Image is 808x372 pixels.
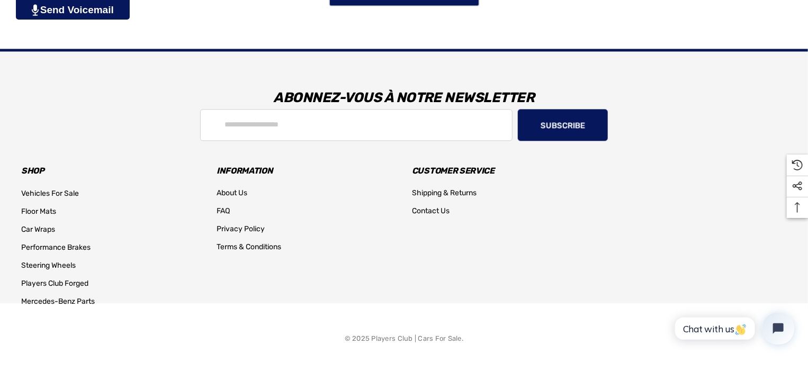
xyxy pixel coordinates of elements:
[412,206,450,215] span: Contact Us
[792,181,803,192] svg: Social Media
[21,279,88,288] span: Players Club Forged
[21,275,88,293] a: Players Club Forged
[21,185,79,203] a: Vehicles For Sale
[21,243,91,252] span: Performance Brakes
[217,184,247,202] a: About Us
[217,164,396,178] h3: Information
[21,207,56,216] span: Floor Mats
[787,202,808,213] svg: Top
[21,225,55,234] span: Car Wraps
[412,188,477,197] span: Shipping & Returns
[21,189,79,198] span: Vehicles For Sale
[345,332,463,346] p: © 2025 Players Club | Cars For Sale.
[217,238,281,256] a: Terms & Conditions
[412,202,450,220] a: Contact Us
[21,261,76,270] span: Steering Wheels
[21,239,91,257] a: Performance Brakes
[21,297,95,306] span: Mercedes-Benz Parts
[21,257,76,275] a: Steering Wheels
[412,164,591,178] h3: Customer Service
[21,221,55,239] a: Car Wraps
[21,203,56,221] a: Floor Mats
[412,184,477,202] a: Shipping & Returns
[792,160,803,170] svg: Recently Viewed
[217,220,265,238] a: Privacy Policy
[217,188,247,197] span: About Us
[21,164,201,178] h3: Shop
[663,304,803,353] iframe: Tidio Chat
[21,293,95,311] a: Mercedes-Benz Parts
[32,4,39,16] img: PjwhLS0gR2VuZXJhdG9yOiBHcmF2aXQuaW8gLS0+PHN2ZyB4bWxucz0iaHR0cDovL3d3dy53My5vcmcvMjAwMC9zdmciIHhtb...
[217,242,281,251] span: Terms & Conditions
[518,109,608,141] button: Subscribe
[217,202,230,220] a: FAQ
[13,82,795,114] h3: Abonnez-vous à notre newsletter
[217,224,265,233] span: Privacy Policy
[217,206,230,215] span: FAQ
